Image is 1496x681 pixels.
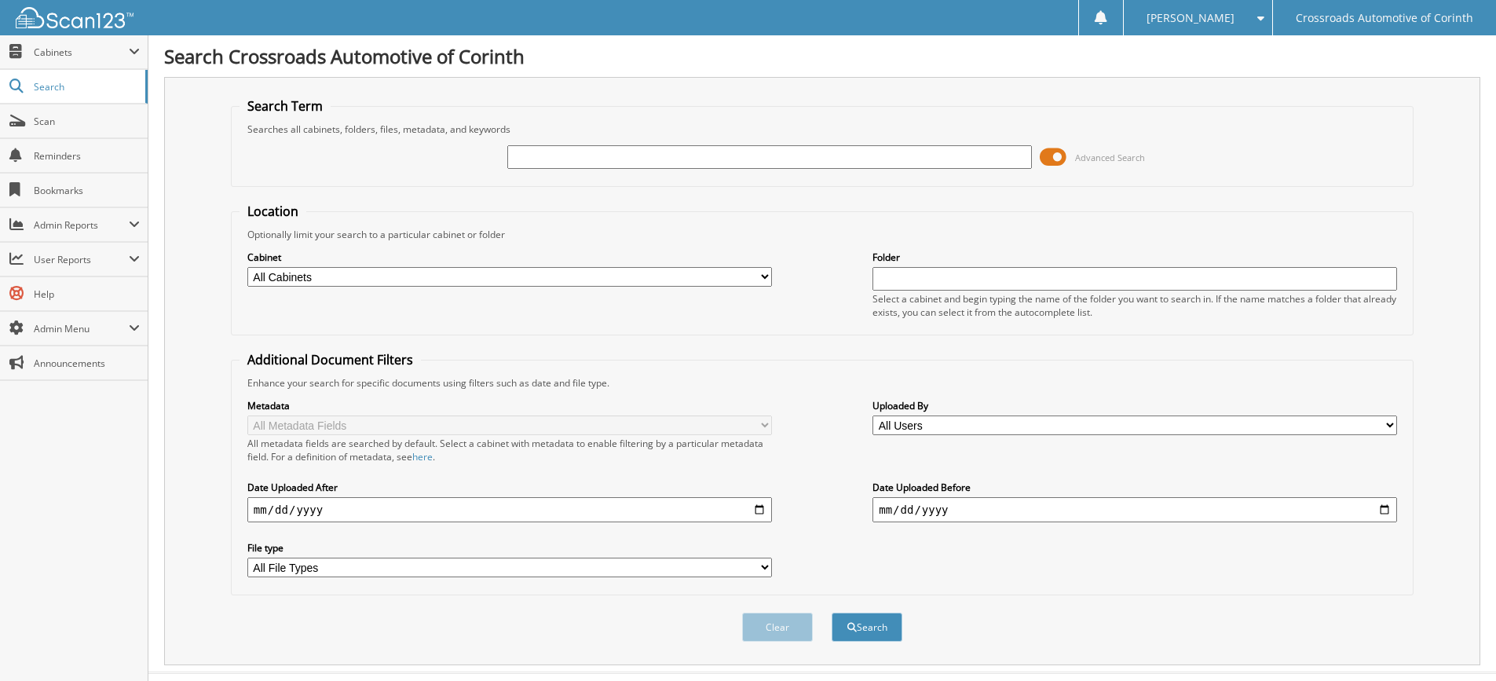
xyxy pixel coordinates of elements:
[240,228,1405,241] div: Optionally limit your search to a particular cabinet or folder
[832,613,902,642] button: Search
[240,203,306,220] legend: Location
[240,351,421,368] legend: Additional Document Filters
[247,541,772,555] label: File type
[247,251,772,264] label: Cabinet
[240,97,331,115] legend: Search Term
[164,43,1480,69] h1: Search Crossroads Automotive of Corinth
[872,481,1397,494] label: Date Uploaded Before
[1147,13,1234,23] span: [PERSON_NAME]
[872,292,1397,319] div: Select a cabinet and begin typing the name of the folder you want to search in. If the name match...
[247,481,772,494] label: Date Uploaded After
[34,357,140,370] span: Announcements
[1296,13,1473,23] span: Crossroads Automotive of Corinth
[742,613,813,642] button: Clear
[34,115,140,128] span: Scan
[240,123,1405,136] div: Searches all cabinets, folders, files, metadata, and keywords
[412,450,433,463] a: here
[34,287,140,301] span: Help
[247,497,772,522] input: start
[247,399,772,412] label: Metadata
[34,322,129,335] span: Admin Menu
[34,253,129,266] span: User Reports
[34,46,129,59] span: Cabinets
[1417,606,1496,681] iframe: Chat Widget
[872,251,1397,264] label: Folder
[247,437,772,463] div: All metadata fields are searched by default. Select a cabinet with metadata to enable filtering b...
[34,80,137,93] span: Search
[872,497,1397,522] input: end
[34,218,129,232] span: Admin Reports
[240,376,1405,390] div: Enhance your search for specific documents using filters such as date and file type.
[34,184,140,197] span: Bookmarks
[34,149,140,163] span: Reminders
[16,7,134,28] img: scan123-logo-white.svg
[872,399,1397,412] label: Uploaded By
[1075,152,1145,163] span: Advanced Search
